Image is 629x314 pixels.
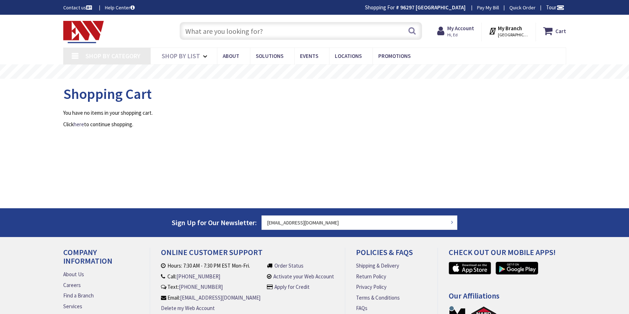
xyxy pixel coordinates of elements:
li: Text: [161,283,260,291]
rs-layer: Free Same Day Pickup at 19 Locations [249,68,381,76]
input: What are you looking for? [180,22,422,40]
span: Sign Up for Our Newsletter: [172,218,257,227]
a: [PHONE_NUMBER] [176,273,220,280]
li: Hours: 7:30 AM - 7:30 PM EST Mon-Fri. [161,262,260,269]
li: Email: [161,294,260,301]
a: Services [63,302,82,310]
h4: Check out Our Mobile Apps! [449,248,572,262]
a: Pay My Bill [477,4,499,11]
input: Enter your email address [262,215,458,230]
a: Privacy Policy [356,283,387,291]
strong: My Account [447,25,474,32]
span: Events [300,53,318,59]
h4: Company Information [63,248,139,270]
span: Shop By List [162,52,200,60]
h4: Online Customer Support [161,248,334,262]
span: Shop By Category [85,52,140,60]
a: Help Center [105,4,135,11]
a: Return Policy [356,273,386,280]
img: Electrical Wholesalers, Inc. [63,21,104,43]
li: Call: [161,273,260,280]
span: Shopping For [365,4,395,11]
a: Careers [63,281,81,289]
span: [GEOGRAPHIC_DATA], [GEOGRAPHIC_DATA] [498,32,528,38]
a: Activate your Web Account [273,273,334,280]
p: Click to continue shopping. [63,120,566,128]
a: Order Status [274,262,304,269]
span: Hi, Ed [447,32,474,38]
a: Shipping & Delivery [356,262,399,269]
strong: # [396,4,399,11]
strong: My Branch [498,25,522,32]
a: [PHONE_NUMBER] [179,283,223,291]
a: Quick Order [509,4,536,11]
h1: Shopping Cart [63,86,566,102]
a: Delete my Web Account [161,304,215,312]
a: About Us [63,270,84,278]
span: About [223,53,239,59]
span: Locations [335,53,362,59]
span: Solutions [256,53,283,59]
a: Find a Branch [63,292,94,299]
a: [EMAIL_ADDRESS][DOMAIN_NAME] [180,294,260,301]
strong: Cart [555,24,566,37]
a: Cart [543,24,566,37]
strong: 96297 [GEOGRAPHIC_DATA] [400,4,466,11]
h4: Policies & FAQs [356,248,426,262]
a: Contact us [63,4,93,11]
a: here [74,120,84,128]
span: Promotions [378,53,411,59]
p: You have no items in your shopping cart. [63,109,566,117]
div: My Branch [GEOGRAPHIC_DATA], [GEOGRAPHIC_DATA] [489,24,528,37]
a: Apply for Credit [274,283,310,291]
span: Tour [546,4,564,11]
a: My Account Hi, Ed [437,24,474,37]
a: FAQs [356,304,367,312]
h4: Our Affiliations [449,291,572,305]
a: Terms & Conditions [356,294,400,301]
